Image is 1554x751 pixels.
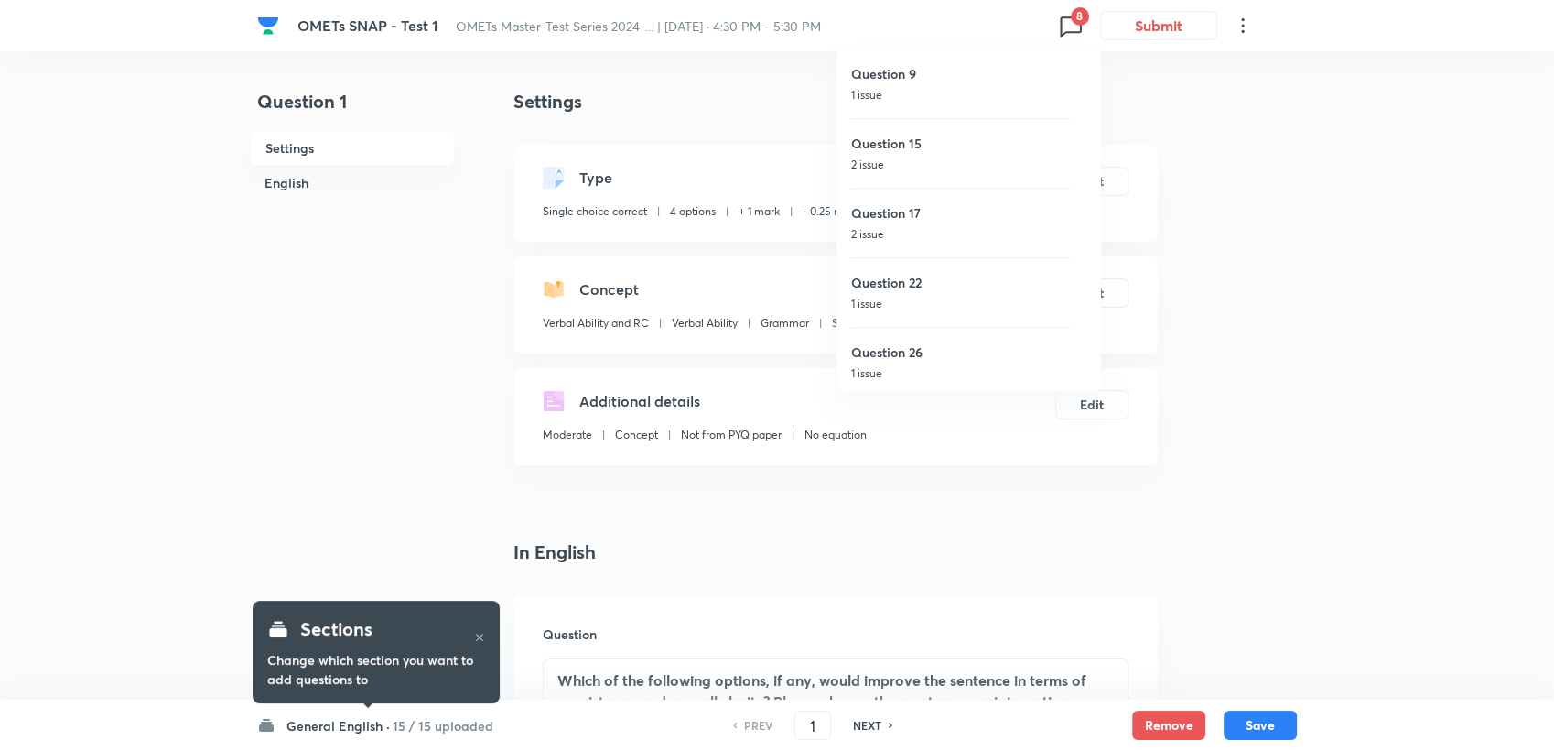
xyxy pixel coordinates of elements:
p: 1 issue [851,296,1071,312]
p: 2 issue [851,157,1071,173]
h4: Sections [300,615,372,643]
h6: Question 17 [851,203,1071,223]
p: 2 issue [851,226,1071,243]
p: 1 issue [851,365,1071,382]
h6: Question 26 [851,343,1071,362]
h6: Change which section you want to add questions to [267,650,485,689]
h6: Question 9 [851,64,1071,83]
p: 1 issue [851,87,1071,103]
h6: Question 15 [851,134,1071,153]
h6: Question 22 [851,273,1071,292]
